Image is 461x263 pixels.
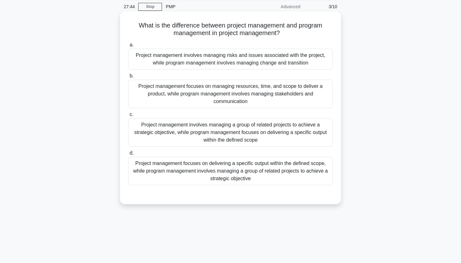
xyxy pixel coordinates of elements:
[129,150,134,156] span: d.
[128,49,333,70] div: Project management involves managing risks and issues associated with the project, while program ...
[128,21,333,37] h5: What is the difference between project management and program management in project management?
[128,157,333,185] div: Project management focuses on delivering a specific output within the defined scope, while progra...
[120,0,138,13] div: 27:44
[129,73,134,78] span: b.
[138,3,162,11] a: Stop
[129,42,134,47] span: a.
[128,80,333,108] div: Project management focuses on managing resources, time, and scope to deliver a product, while pro...
[129,112,133,117] span: c.
[128,118,333,147] div: Project management involves managing a group of related projects to achieve a strategic objective...
[304,0,341,13] div: 3/10
[162,0,249,13] div: PMP
[249,0,304,13] div: Advanced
